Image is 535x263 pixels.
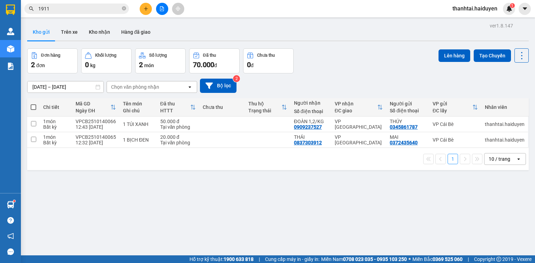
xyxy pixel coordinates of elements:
[294,124,322,130] div: 0909237527
[448,154,458,164] button: 1
[409,258,411,261] span: ⚪️
[390,119,426,124] div: THÚY
[122,6,126,10] span: close-circle
[245,98,290,117] th: Toggle SortBy
[321,255,407,263] span: Miền Nam
[343,256,407,262] strong: 0708 023 035 - 0935 103 250
[29,6,34,11] span: search
[83,24,116,40] button: Kho nhận
[200,79,237,93] button: Bộ lọc
[294,134,328,140] div: THÁI
[447,4,503,13] span: thanhtai.haiduyen
[519,3,531,15] button: caret-down
[140,3,152,15] button: plus
[203,104,241,110] div: Chưa thu
[6,5,15,15] img: logo-vxr
[496,257,501,262] span: copyright
[485,121,525,127] div: thanhtai.haiduyen
[90,63,95,68] span: kg
[135,48,186,73] button: Số lượng2món
[31,61,35,69] span: 2
[160,124,196,130] div: Tại văn phòng
[516,156,521,162] svg: open
[7,217,14,224] span: question-circle
[76,101,110,106] div: Mã GD
[490,22,513,30] div: ver 1.8.147
[55,24,83,40] button: Trên xe
[214,63,217,68] span: đ
[7,63,14,70] img: solution-icon
[335,134,383,145] div: VP [GEOGRAPHIC_DATA]
[7,201,14,208] img: warehouse-icon
[506,6,512,12] img: icon-new-feature
[144,6,148,11] span: plus
[28,81,103,93] input: Select a date range.
[189,255,254,263] span: Hỗ trợ kỹ thuật:
[433,256,463,262] strong: 0369 525 060
[485,137,525,143] div: thanhtai.haiduyen
[160,134,196,140] div: 20.000 đ
[85,61,89,69] span: 0
[489,156,510,162] div: 10 / trang
[189,48,240,73] button: Đã thu70.000đ
[429,98,481,117] th: Toggle SortBy
[76,134,116,140] div: VPCB2510140065
[43,134,69,140] div: 1 món
[43,140,69,145] div: Bất kỳ
[187,84,193,90] svg: open
[172,3,184,15] button: aim
[43,124,69,130] div: Bất kỳ
[433,137,478,143] div: VP Cái Bè
[176,6,180,11] span: aim
[335,108,378,113] div: ĐC giao
[76,119,116,124] div: VPCB2510140066
[76,140,116,145] div: 12:32 [DATE]
[335,119,383,130] div: VP [GEOGRAPHIC_DATA]
[7,28,14,35] img: warehouse-icon
[511,3,513,8] span: 1
[160,101,191,106] div: Đã thu
[224,256,254,262] strong: 1900 633 818
[390,134,426,140] div: MAI
[81,48,132,73] button: Khối lượng0kg
[390,140,418,145] div: 0372435640
[433,108,472,113] div: ĐC lấy
[331,98,387,117] th: Toggle SortBy
[144,63,154,68] span: món
[122,6,126,12] span: close-circle
[111,83,159,90] div: Chọn văn phòng nhận
[233,75,240,82] sup: 2
[474,49,511,62] button: Tạo Chuyến
[95,53,116,58] div: Khối lượng
[123,137,153,143] div: 1 BỊCH ĐEN
[43,104,69,110] div: Chi tiết
[7,233,14,239] span: notification
[160,119,196,124] div: 50.000 đ
[510,3,515,8] sup: 1
[251,63,254,68] span: đ
[43,119,69,124] div: 1 món
[38,5,121,13] input: Tìm tên, số ĐT hoặc mã đơn
[248,108,281,113] div: Trạng thái
[7,45,14,53] img: warehouse-icon
[116,24,156,40] button: Hàng đã giao
[123,101,153,106] div: Tên món
[76,108,110,113] div: Ngày ĐH
[123,108,153,113] div: Ghi chú
[72,98,119,117] th: Toggle SortBy
[41,53,60,58] div: Đơn hàng
[76,124,116,130] div: 12:43 [DATE]
[7,248,14,255] span: message
[193,61,214,69] span: 70.000
[160,6,164,11] span: file-add
[243,48,294,73] button: Chưa thu0đ
[265,255,319,263] span: Cung cấp máy in - giấy in:
[485,104,525,110] div: Nhân viên
[123,121,153,127] div: 1 TÚI XANH
[203,53,216,58] div: Đã thu
[157,98,200,117] th: Toggle SortBy
[468,255,469,263] span: |
[294,109,328,114] div: Số điện thoại
[390,108,426,113] div: Số điện thoại
[13,200,15,202] sup: 1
